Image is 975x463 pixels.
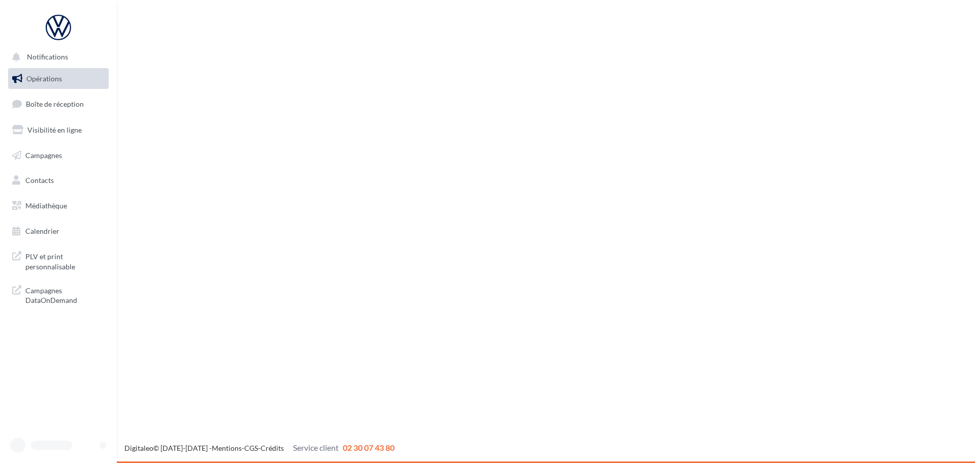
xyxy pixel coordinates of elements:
[6,245,111,275] a: PLV et print personnalisable
[244,444,258,452] a: CGS
[25,176,54,184] span: Contacts
[27,126,82,134] span: Visibilité en ligne
[25,250,105,271] span: PLV et print personnalisable
[6,68,111,89] a: Opérations
[26,74,62,83] span: Opérations
[25,201,67,210] span: Médiathèque
[293,443,339,452] span: Service client
[212,444,242,452] a: Mentions
[26,100,84,108] span: Boîte de réception
[6,170,111,191] a: Contacts
[261,444,284,452] a: Crédits
[6,93,111,115] a: Boîte de réception
[6,221,111,242] a: Calendrier
[6,145,111,166] a: Campagnes
[25,150,62,159] span: Campagnes
[343,443,395,452] span: 02 30 07 43 80
[124,444,153,452] a: Digitaleo
[25,284,105,305] span: Campagnes DataOnDemand
[6,195,111,217] a: Médiathèque
[25,227,59,235] span: Calendrier
[27,53,68,61] span: Notifications
[6,119,111,141] a: Visibilité en ligne
[6,280,111,310] a: Campagnes DataOnDemand
[124,444,395,452] span: © [DATE]-[DATE] - - -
